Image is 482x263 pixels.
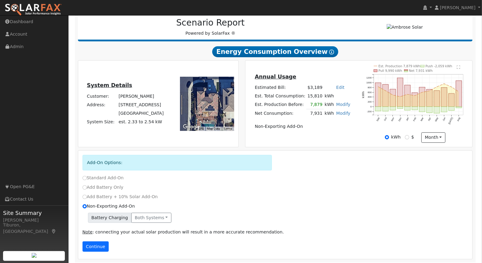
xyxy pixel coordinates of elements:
[306,109,323,118] td: 7,931
[456,81,462,107] rect: onclick=""
[390,107,396,110] rect: onclick=""
[376,117,380,122] text: Sep
[419,107,425,112] rect: onclick=""
[368,91,372,94] text: 600
[254,122,351,131] td: Non-Exporting Add-On
[83,241,109,252] button: Continue
[83,184,124,191] label: Add Battery Only
[384,117,388,121] text: Oct
[448,117,453,125] text: [DATE]
[87,82,132,88] u: System Details
[413,117,417,122] text: Feb
[118,100,165,109] td: [STREET_ADDRESS]
[442,117,446,121] text: Jun
[442,88,447,107] rect: onclick=""
[449,93,455,107] rect: onclick=""
[414,95,415,96] circle: onclick=""
[254,109,306,118] td: Net Consumption:
[387,24,423,30] img: Ambrose Solar
[449,107,455,111] rect: onclick=""
[118,118,165,126] td: System Size
[32,253,37,258] img: retrieve
[368,100,372,103] text: 200
[336,85,344,90] a: Edit
[434,107,440,114] rect: onclick=""
[81,18,340,37] div: Powered by SolarFax ®
[400,96,401,97] circle: onclick=""
[5,3,62,16] img: SolarFax
[207,127,220,131] button: Map Data
[254,92,306,100] td: Est. Total Consumption:
[378,86,379,87] circle: onclick=""
[83,155,272,170] div: Add-On Options:
[367,77,372,79] text: 1200
[420,117,424,122] text: Mar
[391,134,401,140] label: kWh
[411,134,414,140] label: $
[254,100,306,109] td: Est. Production Before:
[368,96,372,99] text: 400
[407,94,408,95] circle: onclick=""
[83,204,87,209] input: Non-Exporting Add-On
[405,135,409,139] input: $
[367,110,371,113] text: -200
[86,118,118,126] td: System Size:
[118,92,165,100] td: [PERSON_NAME]
[437,86,438,87] circle: onclick=""
[324,109,335,118] td: kWh
[83,185,87,190] input: Add Battery Only
[397,78,403,107] rect: onclick=""
[368,86,372,89] text: 800
[405,107,410,110] rect: onclick=""
[119,119,162,124] span: est. 2.33 to 2.54 kW
[392,95,393,96] circle: onclick=""
[181,123,202,131] img: Google
[83,176,87,180] input: Standard Add-On
[397,107,403,109] rect: onclick=""
[435,117,439,122] text: May
[427,117,431,121] text: Apr
[375,83,381,107] rect: onclick=""
[212,46,338,57] span: Energy Consumption Overview
[51,229,57,234] a: Map
[367,81,372,84] text: 1000
[306,83,323,92] td: $3,189
[118,109,165,117] td: [GEOGRAPHIC_DATA]
[131,213,171,223] button: Both systems
[391,117,395,122] text: Nov
[86,92,118,100] td: Customer:
[83,203,135,209] label: Non-Exporting Add-On
[390,89,396,107] rect: onclick=""
[426,64,452,68] text: Push -2,059 kWh
[324,100,335,109] td: kWh
[459,91,459,92] circle: onclick=""
[255,74,296,80] u: Annual Usage
[378,64,420,68] text: Est. Production 7,879 kWh
[324,92,352,100] td: kWh
[434,91,440,107] rect: onclick=""
[412,93,418,107] rect: onclick=""
[254,83,306,92] td: Estimated Bill:
[371,105,372,108] text: 0
[362,91,365,98] text: kWh
[84,18,337,28] h2: Scenario Report
[83,175,124,181] label: Standard Add-On
[457,117,461,122] text: Aug
[199,127,203,131] button: Keyboard shortcuts
[306,100,323,109] td: 7,879
[375,107,381,111] rect: onclick=""
[83,230,93,234] u: Note
[306,92,323,100] td: 15,810
[457,65,460,69] text: 
[421,132,445,143] button: month
[427,89,432,107] rect: onclick=""
[224,127,232,130] a: Terms (opens in new tab)
[398,117,402,122] text: Dec
[442,107,447,112] rect: onclick=""
[88,213,132,223] span: Battery Charging
[419,87,425,107] rect: onclick=""
[427,107,432,113] rect: onclick=""
[385,90,386,91] circle: onclick=""
[451,86,452,87] circle: onclick=""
